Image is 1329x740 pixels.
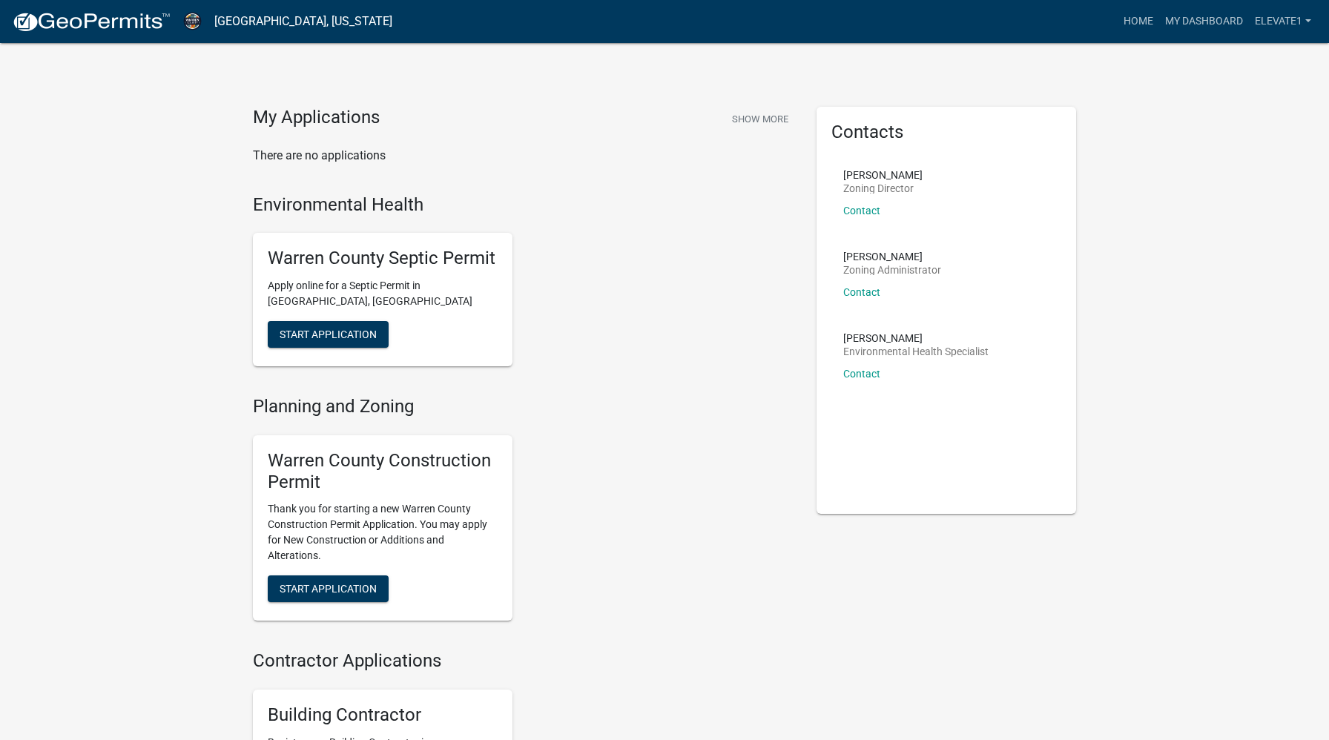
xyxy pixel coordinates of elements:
[253,147,794,165] p: There are no applications
[843,368,880,380] a: Contact
[268,278,498,309] p: Apply online for a Septic Permit in [GEOGRAPHIC_DATA], [GEOGRAPHIC_DATA]
[280,583,377,595] span: Start Application
[280,328,377,340] span: Start Application
[843,183,923,194] p: Zoning Director
[268,248,498,269] h5: Warren County Septic Permit
[182,11,202,31] img: Warren County, Iowa
[843,205,880,217] a: Contact
[1249,7,1317,36] a: Elevate1
[268,501,498,564] p: Thank you for starting a new Warren County Construction Permit Application. You may apply for New...
[1118,7,1159,36] a: Home
[253,194,794,216] h4: Environmental Health
[1159,7,1249,36] a: My Dashboard
[843,251,941,262] p: [PERSON_NAME]
[253,650,794,672] h4: Contractor Applications
[253,396,794,417] h4: Planning and Zoning
[843,346,989,357] p: Environmental Health Specialist
[843,170,923,180] p: [PERSON_NAME]
[843,333,989,343] p: [PERSON_NAME]
[831,122,1061,143] h5: Contacts
[268,450,498,493] h5: Warren County Construction Permit
[843,265,941,275] p: Zoning Administrator
[253,107,380,129] h4: My Applications
[268,704,498,726] h5: Building Contractor
[214,9,392,34] a: [GEOGRAPHIC_DATA], [US_STATE]
[726,107,794,131] button: Show More
[268,321,389,348] button: Start Application
[268,575,389,602] button: Start Application
[843,286,880,298] a: Contact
